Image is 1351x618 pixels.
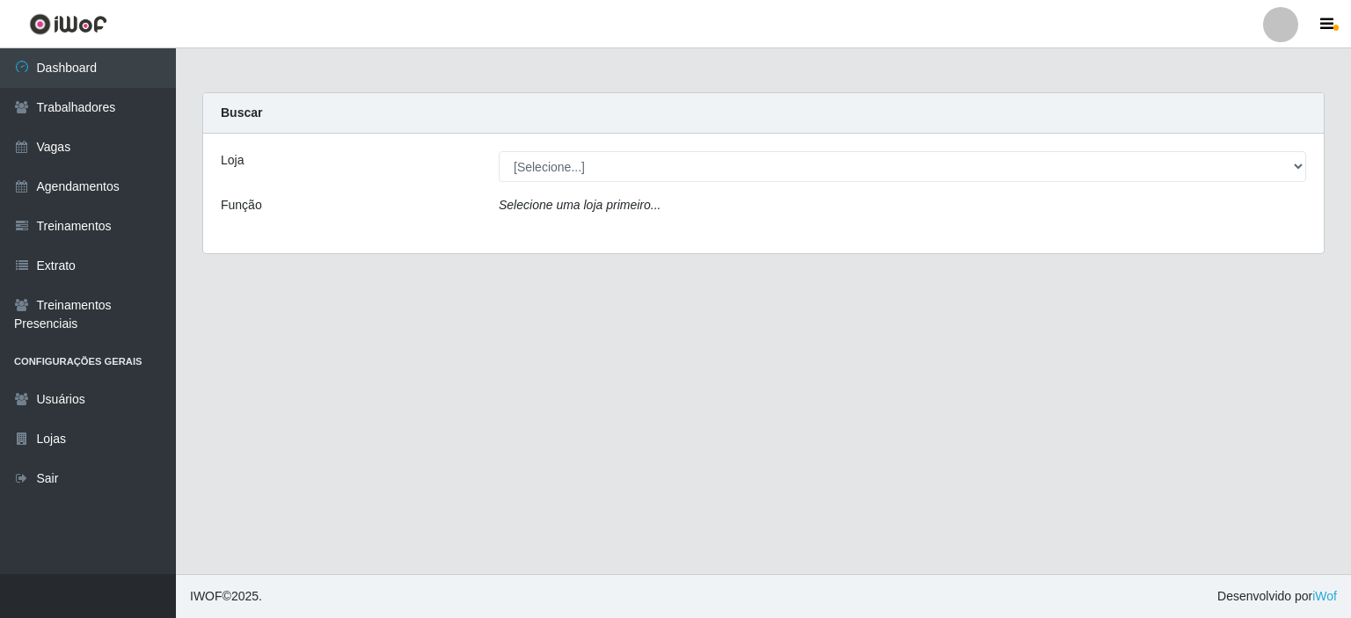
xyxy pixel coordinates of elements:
i: Selecione uma loja primeiro... [499,198,661,212]
span: © 2025 . [190,587,262,606]
label: Loja [221,151,244,170]
span: Desenvolvido por [1217,587,1337,606]
img: CoreUI Logo [29,13,107,35]
a: iWof [1312,589,1337,603]
label: Função [221,196,262,214]
span: IWOF [190,589,223,603]
strong: Buscar [221,105,262,120]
